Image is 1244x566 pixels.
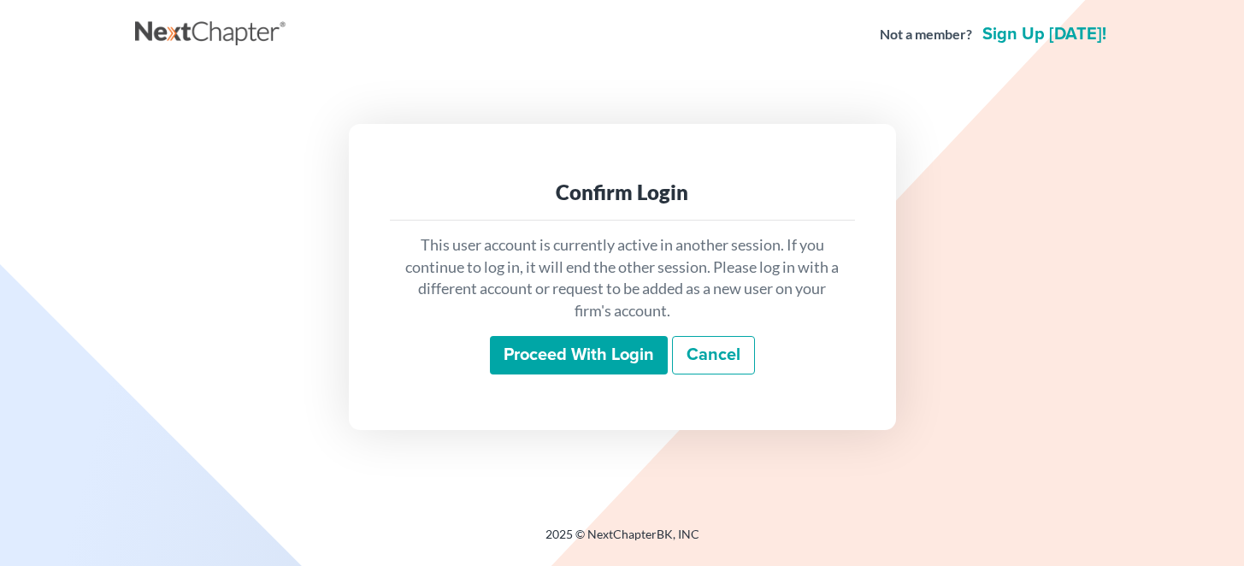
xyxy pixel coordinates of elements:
input: Proceed with login [490,336,668,375]
strong: Not a member? [880,25,972,44]
a: Cancel [672,336,755,375]
a: Sign up [DATE]! [979,26,1110,43]
p: This user account is currently active in another session. If you continue to log in, it will end ... [404,234,841,322]
div: Confirm Login [404,179,841,206]
div: 2025 © NextChapterBK, INC [135,526,1110,557]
